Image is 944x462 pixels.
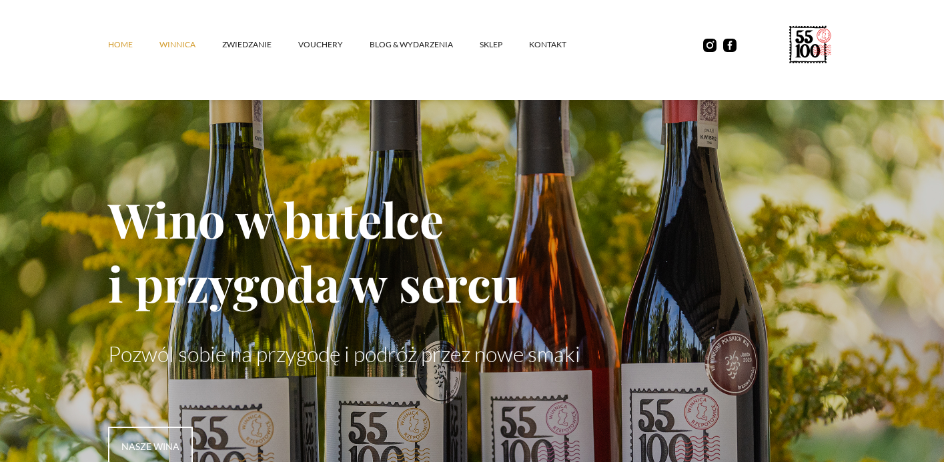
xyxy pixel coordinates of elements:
p: Pozwól sobie na przygodę i podróż przez nowe smaki [108,341,837,367]
a: Blog & Wydarzenia [370,25,480,65]
a: vouchery [298,25,370,65]
a: ZWIEDZANIE [222,25,298,65]
a: SKLEP [480,25,529,65]
h1: Wino w butelce i przygoda w sercu [108,187,837,315]
a: winnica [159,25,222,65]
a: Home [108,25,159,65]
a: kontakt [529,25,593,65]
